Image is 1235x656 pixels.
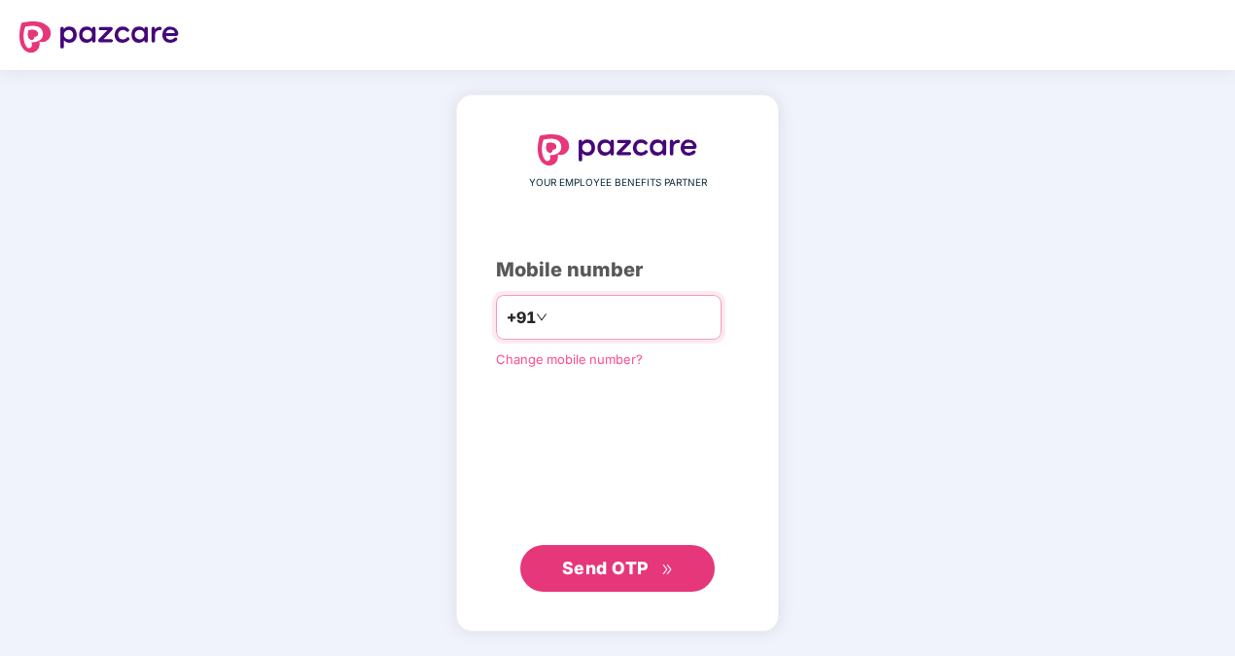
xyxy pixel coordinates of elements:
img: logo [19,21,179,53]
span: Send OTP [562,558,649,578]
span: +91 [507,306,536,330]
a: Change mobile number? [496,351,643,367]
span: YOUR EMPLOYEE BENEFITS PARTNER [529,175,707,191]
span: down [536,311,547,323]
button: Send OTPdouble-right [520,545,715,592]
div: Mobile number [496,255,739,285]
span: double-right [661,564,674,576]
img: logo [538,134,697,165]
